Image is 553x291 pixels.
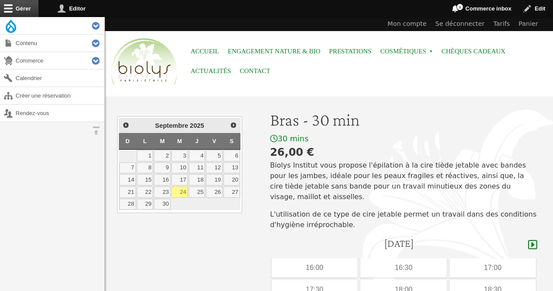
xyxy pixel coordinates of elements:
a: 14 [119,174,136,186]
button: Orientation horizontale [87,122,104,139]
img: Accueil [109,37,179,87]
span: Cosmétiques [380,42,433,61]
a: 6 [223,150,240,161]
a: 8 [137,162,153,174]
a: 24 [171,186,188,198]
a: 16 [154,174,170,186]
a: 19 [206,174,223,186]
span: » [429,50,433,53]
a: 3 [171,150,188,161]
div: 26,00 € [270,144,537,160]
div: 30 mins [270,134,537,144]
a: 11 [189,162,205,174]
a: 21 [119,186,136,198]
a: 20 [223,174,240,186]
a: 17 [171,174,188,186]
a: Engagement Nature & Bio [228,42,320,61]
a: 26 [206,186,223,198]
a: Actualités [191,61,231,81]
p: L'utilisation de ce type de cire jetable permet un travail dans des conditions d'hygiène irréproc... [270,209,537,230]
span: 1 [456,4,463,11]
a: 7 [119,162,136,174]
span: Suivant [230,122,237,129]
a: Suivant [227,119,239,131]
span: Précédent [122,122,129,129]
a: 15 [137,174,153,186]
span: Septembre [155,122,188,129]
a: 2 [154,150,170,161]
a: 10 [171,162,188,174]
span: Lundi [143,138,146,144]
a: Précédent [120,119,132,131]
a: 13 [223,162,240,174]
div: 17:00 [449,258,536,277]
span: Jeudi [195,138,198,144]
a: 18 [189,174,205,186]
h4: [DATE] [384,237,414,250]
span: Mardi [160,138,165,144]
a: Prestations [329,42,372,61]
a: 12 [206,162,223,174]
span: Mercredi [177,138,182,144]
span: Samedi [230,138,234,144]
div: 16:00 [271,258,358,277]
a: 23 [154,186,170,198]
a: 27 [223,186,240,198]
header: Entête du site [105,17,553,92]
a: Se déconnecter [431,17,489,31]
a: Mon compte [383,17,431,31]
span: 2025 [190,122,204,129]
a: Chèques cadeaux [442,42,505,61]
span: Dimanche [125,138,130,144]
a: 1 [137,150,153,161]
a: Tarifs [489,17,515,31]
a: Contact [240,61,271,81]
a: Panier [514,17,543,31]
div: 16:30 [360,258,447,277]
a: 9 [154,162,170,174]
a: Accueil [191,42,219,61]
a: 29 [137,199,153,210]
a: 30 [154,199,170,210]
a: 22 [137,186,153,198]
a: 5 [206,150,223,161]
h1: Bras - 30 min [270,109,537,130]
span: Vendredi [212,138,216,144]
a: 25 [189,186,205,198]
a: 28 [119,199,136,210]
p: Biolys Institut vous propose l'épilation à la cire tiède jetable avec bandes pour les jambes, idé... [270,160,537,202]
a: 4 [189,150,205,161]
